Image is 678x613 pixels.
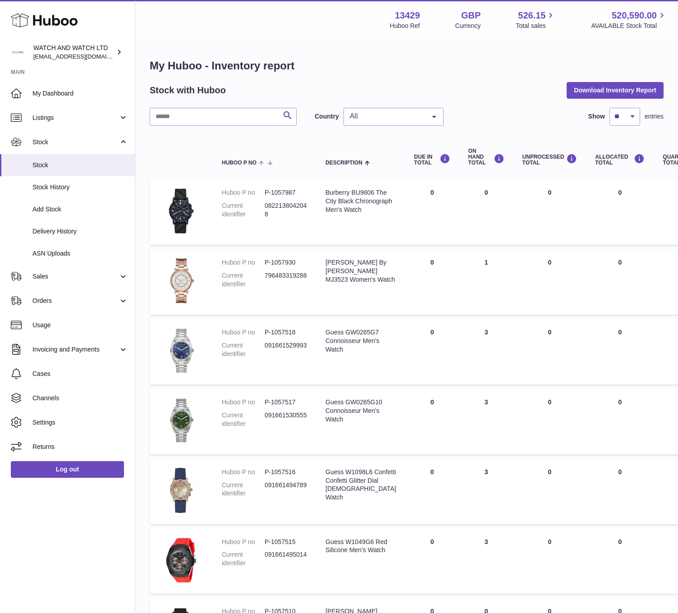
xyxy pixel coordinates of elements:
[645,112,664,121] span: entries
[32,138,119,146] span: Stock
[32,227,128,236] span: Delivery History
[222,271,265,288] dt: Current identifier
[461,9,481,22] strong: GBP
[325,258,396,284] div: [PERSON_NAME] By [PERSON_NAME] MJ3523 Women's Watch
[222,328,265,337] dt: Huboo P no
[159,258,204,303] img: product image
[591,22,667,30] span: AVAILABLE Stock Total
[265,201,307,219] dd: 0822138042048
[150,59,664,73] h1: My Huboo - Inventory report
[222,538,265,546] dt: Huboo P no
[32,443,128,451] span: Returns
[395,9,420,22] strong: 13429
[32,183,128,192] span: Stock History
[348,112,425,121] span: All
[32,89,128,98] span: My Dashboard
[518,9,545,22] span: 526.15
[222,411,265,428] dt: Current identifier
[405,389,459,454] td: 0
[265,468,307,476] dd: P-1057516
[159,468,204,513] img: product image
[32,418,128,427] span: Settings
[405,179,459,245] td: 0
[405,459,459,524] td: 0
[405,249,459,315] td: 0
[159,188,204,233] img: product image
[586,529,654,594] td: 0
[513,459,586,524] td: 0
[222,201,265,219] dt: Current identifier
[586,389,654,454] td: 0
[265,481,307,498] dd: 091661494789
[150,84,226,96] h2: Stock with Huboo
[159,328,204,373] img: product image
[159,398,204,443] img: product image
[325,398,396,424] div: Guess GW0265G10 Connoisseur Men's Watch
[32,114,119,122] span: Listings
[32,345,119,354] span: Invoicing and Payments
[513,179,586,245] td: 0
[595,154,645,166] div: ALLOCATED Total
[455,22,481,30] div: Currency
[513,319,586,384] td: 0
[32,249,128,258] span: ASN Uploads
[32,394,128,403] span: Channels
[513,529,586,594] td: 0
[522,154,577,166] div: UNPROCESSED Total
[516,22,556,30] span: Total sales
[265,398,307,407] dd: P-1057517
[159,538,204,583] img: product image
[265,188,307,197] dd: P-1057987
[414,154,450,166] div: DUE IN TOTAL
[325,188,396,214] div: Burberry BU9806 The City Black Chronograph Men's Watch
[459,389,513,454] td: 3
[222,341,265,358] dt: Current identifier
[459,459,513,524] td: 3
[32,272,119,281] span: Sales
[591,9,667,30] a: 520,590.00 AVAILABLE Stock Total
[586,179,654,245] td: 0
[32,205,128,214] span: Add Stock
[325,160,362,166] span: Description
[468,148,504,166] div: ON HAND Total
[390,22,420,30] div: Huboo Ref
[513,389,586,454] td: 0
[265,258,307,267] dd: P-1057930
[586,249,654,315] td: 0
[516,9,556,30] a: 526.15 Total sales
[222,188,265,197] dt: Huboo P no
[11,461,124,477] a: Log out
[567,82,664,98] button: Download Inventory Report
[222,550,265,567] dt: Current identifier
[586,319,654,384] td: 0
[459,529,513,594] td: 3
[265,328,307,337] dd: P-1057518
[222,398,265,407] dt: Huboo P no
[586,459,654,524] td: 0
[33,44,115,61] div: WATCH AND WATCH LTD
[265,550,307,567] dd: 091661495014
[513,249,586,315] td: 0
[265,341,307,358] dd: 091661529993
[459,249,513,315] td: 1
[325,538,396,555] div: Guess W1049G6 Red Silicone Men's Watch
[315,112,339,121] label: Country
[32,297,119,305] span: Orders
[32,161,128,169] span: Stock
[459,179,513,245] td: 0
[222,468,265,476] dt: Huboo P no
[459,319,513,384] td: 3
[612,9,657,22] span: 520,590.00
[33,53,133,60] span: [EMAIL_ADDRESS][DOMAIN_NAME]
[588,112,605,121] label: Show
[222,258,265,267] dt: Huboo P no
[11,46,24,59] img: baris@watchandwatch.co.uk
[222,160,257,166] span: Huboo P no
[265,271,307,288] dd: 796483319288
[265,411,307,428] dd: 091661530555
[222,481,265,498] dt: Current identifier
[325,468,396,502] div: Guess W1098L6 Confetti Confetti Glitter Dial [DEMOGRAPHIC_DATA] Watch
[265,538,307,546] dd: P-1057515
[32,321,128,329] span: Usage
[405,529,459,594] td: 0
